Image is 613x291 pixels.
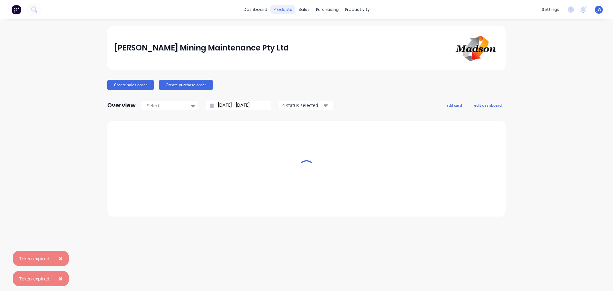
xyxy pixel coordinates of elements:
[596,7,601,12] span: JW
[19,255,49,262] div: Token expired
[539,5,563,14] div: settings
[282,102,322,109] div: 4 status selected
[470,101,506,109] button: edit dashboard
[454,33,499,63] img: Madson Mining Maintenance Pty Ltd
[442,101,466,109] button: add card
[107,99,136,112] div: Overview
[295,5,313,14] div: sales
[59,274,63,283] span: ×
[342,5,373,14] div: productivity
[279,101,333,110] button: 4 status selected
[240,5,270,14] a: dashboard
[52,251,69,266] button: Close
[19,275,49,282] div: Token expired
[313,5,342,14] div: purchasing
[159,80,213,90] button: Create purchase order
[59,254,63,263] span: ×
[11,5,21,14] img: Factory
[270,5,295,14] div: products
[114,42,289,54] div: [PERSON_NAME] Mining Maintenance Pty Ltd
[52,271,69,286] button: Close
[107,80,154,90] button: Create sales order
